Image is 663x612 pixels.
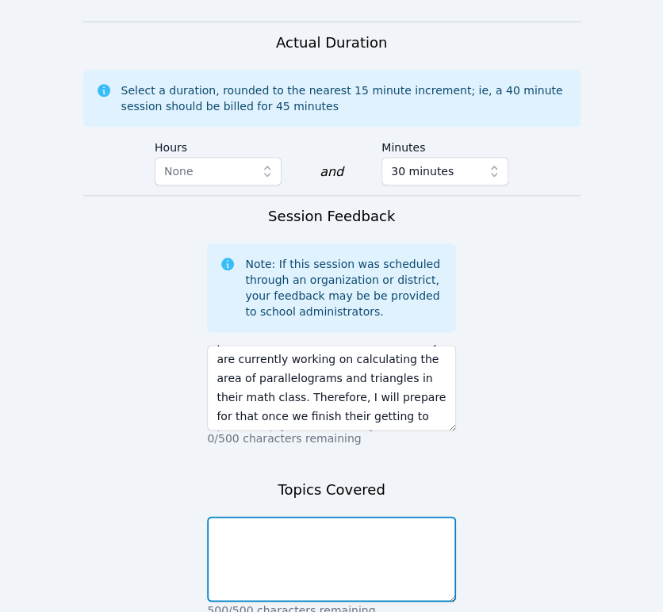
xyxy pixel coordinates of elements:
h3: Actual Duration [276,32,387,54]
span: 30 minutes [391,162,454,181]
div: Note: If this session was scheduled through an organization or district, your feedback may be be ... [245,256,443,319]
span: None [164,165,194,178]
label: Hours [155,133,282,157]
div: and [320,163,343,182]
p: 0/500 characters remaining [207,430,456,446]
button: 30 minutes [381,157,508,186]
div: Select a duration, rounded to the nearest 15 minute increment; ie, a 40 minute session should be ... [121,82,568,114]
textarea: We introduced ourselves and I found out that some of the students had used Miro but one had not. ... [207,345,456,430]
h3: Topics Covered [278,478,385,500]
label: Minutes [381,133,508,157]
h3: Session Feedback [268,205,395,228]
button: None [155,157,282,186]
